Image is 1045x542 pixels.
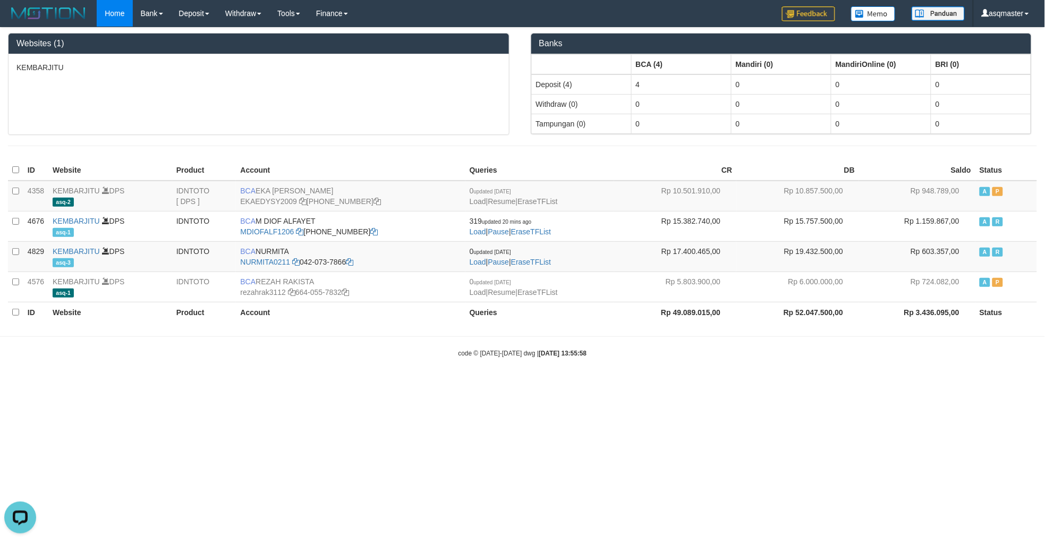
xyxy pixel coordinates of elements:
span: Running [992,248,1003,257]
td: DPS [48,211,172,241]
a: EraseTFList [511,227,551,236]
td: M DIOF ALFAYET [PHONE_NUMBER] [236,211,465,241]
a: KEMBARJITU [53,217,100,225]
a: EraseTFList [517,288,557,297]
td: 0 [631,94,731,114]
button: Open LiveChat chat widget [4,4,36,36]
th: Website [48,302,172,322]
a: NURMITA0211 [240,258,290,266]
td: Rp 948.789,00 [859,181,975,211]
span: BCA [240,247,256,256]
th: Group: activate to sort column ascending [531,54,631,74]
span: BCA [240,277,256,286]
td: 0 [631,114,731,133]
span: 0 [470,187,511,195]
th: Group: activate to sort column ascending [831,54,931,74]
a: Load [470,227,486,236]
a: Resume [488,288,516,297]
img: Feedback.jpg [782,6,835,21]
a: Copy rezahrak3112 to clipboard [288,288,295,297]
td: Tampungan (0) [531,114,631,133]
a: Resume [488,197,516,206]
h3: Websites (1) [16,39,501,48]
strong: [DATE] 13:55:58 [539,350,587,357]
span: asq-1 [53,289,74,298]
span: BCA [240,217,256,225]
td: DPS [48,241,172,272]
a: KEMBARJITU [53,247,100,256]
span: updated 20 mins ago [482,219,531,225]
td: NURMITA 042-073-7866 [236,241,465,272]
td: 4676 [23,211,48,241]
td: Rp 15.757.500,00 [736,211,859,241]
a: Copy 7152165903 to clipboard [371,227,378,236]
th: Rp 52.047.500,00 [736,302,859,322]
span: 319 [470,217,532,225]
th: Saldo [859,160,975,181]
a: MDIOFALF1206 [240,227,294,236]
td: 0 [831,74,931,95]
span: asq-1 [53,228,74,237]
td: 4829 [23,241,48,272]
td: Rp 6.000.000,00 [736,272,859,302]
th: Product [172,160,236,181]
td: 4576 [23,272,48,302]
span: Active [980,278,990,287]
td: Rp 15.382.740,00 [614,211,737,241]
span: | | [470,247,551,266]
span: asq-3 [53,258,74,267]
th: Account [236,302,465,322]
th: Account [236,160,465,181]
span: updated [DATE] [474,280,511,285]
td: Withdraw (0) [531,94,631,114]
span: Active [980,217,990,226]
span: Paused [992,278,1003,287]
span: Active [980,187,990,196]
td: 0 [831,94,931,114]
span: BCA [240,187,256,195]
a: Copy 7865564490 to clipboard [373,197,381,206]
td: IDNTOTO [172,241,236,272]
td: REZAH RAKISTA 664-055-7832 [236,272,465,302]
td: EKA [PERSON_NAME] [PHONE_NUMBER] [236,181,465,211]
a: EraseTFList [517,197,557,206]
span: 0 [470,277,511,286]
img: Button%20Memo.svg [851,6,896,21]
small: code © [DATE]-[DATE] dwg | [458,350,587,357]
img: MOTION_logo.png [8,5,89,21]
td: IDNTOTO [172,272,236,302]
th: Queries [465,302,614,322]
td: Rp 1.159.867,00 [859,211,975,241]
a: EraseTFList [511,258,551,266]
td: 0 [731,114,831,133]
th: ID [23,302,48,322]
td: 0 [831,114,931,133]
td: Rp 603.357,00 [859,241,975,272]
td: Rp 5.803.900,00 [614,272,737,302]
td: 0 [931,114,1031,133]
span: updated [DATE] [474,249,511,255]
span: Running [992,217,1003,226]
th: Group: activate to sort column ascending [931,54,1031,74]
td: Deposit (4) [531,74,631,95]
th: Product [172,302,236,322]
th: CR [614,160,737,181]
a: Copy NURMITA0211 to clipboard [292,258,300,266]
th: Status [975,160,1037,181]
td: Rp 724.082,00 [859,272,975,302]
h3: Banks [539,39,1024,48]
a: Load [470,197,486,206]
a: KEMBARJITU [53,187,100,195]
th: Rp 49.089.015,00 [614,302,737,322]
th: Website [48,160,172,181]
td: Rp 17.400.465,00 [614,241,737,272]
th: DB [736,160,859,181]
a: Copy 0420737866 to clipboard [346,258,353,266]
span: 0 [470,247,511,256]
p: KEMBARJITU [16,62,501,73]
th: Status [975,302,1037,322]
td: 0 [931,74,1031,95]
a: Copy 6640557832 to clipboard [342,288,349,297]
td: 4 [631,74,731,95]
span: | | [470,217,551,236]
